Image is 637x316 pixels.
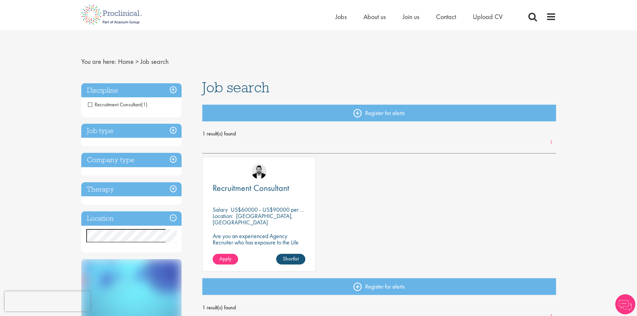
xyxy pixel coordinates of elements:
[81,153,182,167] h3: Company type
[5,291,90,311] iframe: reCAPTCHA
[88,101,141,108] span: Recruitment Consultant
[202,105,556,121] a: Register for alerts
[615,294,635,314] img: Chatbot
[436,12,456,21] a: Contact
[81,57,116,66] span: You are here:
[335,12,347,21] a: Jobs
[546,139,556,146] a: 1
[213,254,238,265] a: Apply
[81,83,182,98] h3: Discipline
[231,206,315,213] p: US$60000 - US$90000 per annum
[276,254,305,265] a: Shortlist
[81,124,182,138] h3: Job type
[202,129,556,139] span: 1 result(s) found
[213,212,233,220] span: Location:
[202,78,270,96] span: Job search
[213,233,305,258] p: Are you an experienced Agency Recruiter who has exposure to the Life Sciences market and looking ...
[403,12,419,21] a: Join us
[363,12,386,21] a: About us
[473,12,503,21] a: Upload CV
[213,184,305,192] a: Recruitment Consultant
[213,212,293,226] p: [GEOGRAPHIC_DATA], [GEOGRAPHIC_DATA]
[118,57,134,66] a: breadcrumb link
[141,101,147,108] span: (1)
[202,278,556,295] a: Register for alerts
[202,303,556,313] span: 1 result(s) found
[81,182,182,197] h3: Therapy
[81,211,182,226] h3: Location
[88,101,147,108] span: Recruitment Consultant
[213,206,228,213] span: Salary
[251,164,267,179] img: Ross Wilkings
[140,57,169,66] span: Job search
[135,57,139,66] span: >
[213,182,289,194] span: Recruitment Consultant
[219,255,231,262] span: Apply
